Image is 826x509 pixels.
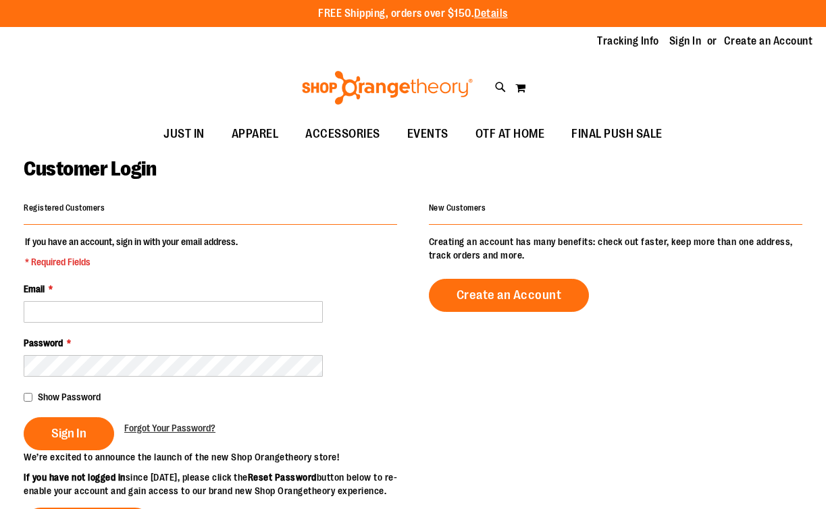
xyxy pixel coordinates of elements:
strong: Registered Customers [24,203,105,213]
p: since [DATE], please click the button below to re-enable your account and gain access to our bran... [24,471,413,498]
a: JUST IN [150,119,218,150]
a: Create an Account [724,34,813,49]
span: Customer Login [24,157,156,180]
a: OTF AT HOME [462,119,559,150]
span: Show Password [38,392,101,402]
strong: New Customers [429,203,486,213]
span: Create an Account [457,288,562,302]
span: EVENTS [407,119,448,149]
a: Tracking Info [597,34,659,49]
strong: If you have not logged in [24,472,126,483]
span: Forgot Your Password? [124,423,215,433]
span: FINAL PUSH SALE [571,119,663,149]
strong: Reset Password [248,472,317,483]
a: Forgot Your Password? [124,421,215,435]
legend: If you have an account, sign in with your email address. [24,235,239,269]
p: Creating an account has many benefits: check out faster, keep more than one address, track orders... [429,235,802,262]
a: Create an Account [429,279,590,312]
a: Details [474,7,508,20]
span: OTF AT HOME [475,119,545,149]
span: Sign In [51,426,86,441]
span: APPAREL [232,119,279,149]
img: Shop Orangetheory [300,71,475,105]
span: * Required Fields [25,255,238,269]
button: Sign In [24,417,114,450]
span: Password [24,338,63,348]
p: We’re excited to announce the launch of the new Shop Orangetheory store! [24,450,413,464]
a: APPAREL [218,119,292,150]
span: JUST IN [163,119,205,149]
span: Email [24,284,45,294]
a: Sign In [669,34,702,49]
span: ACCESSORIES [305,119,380,149]
p: FREE Shipping, orders over $150. [318,6,508,22]
a: EVENTS [394,119,462,150]
a: FINAL PUSH SALE [558,119,676,150]
a: ACCESSORIES [292,119,394,150]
